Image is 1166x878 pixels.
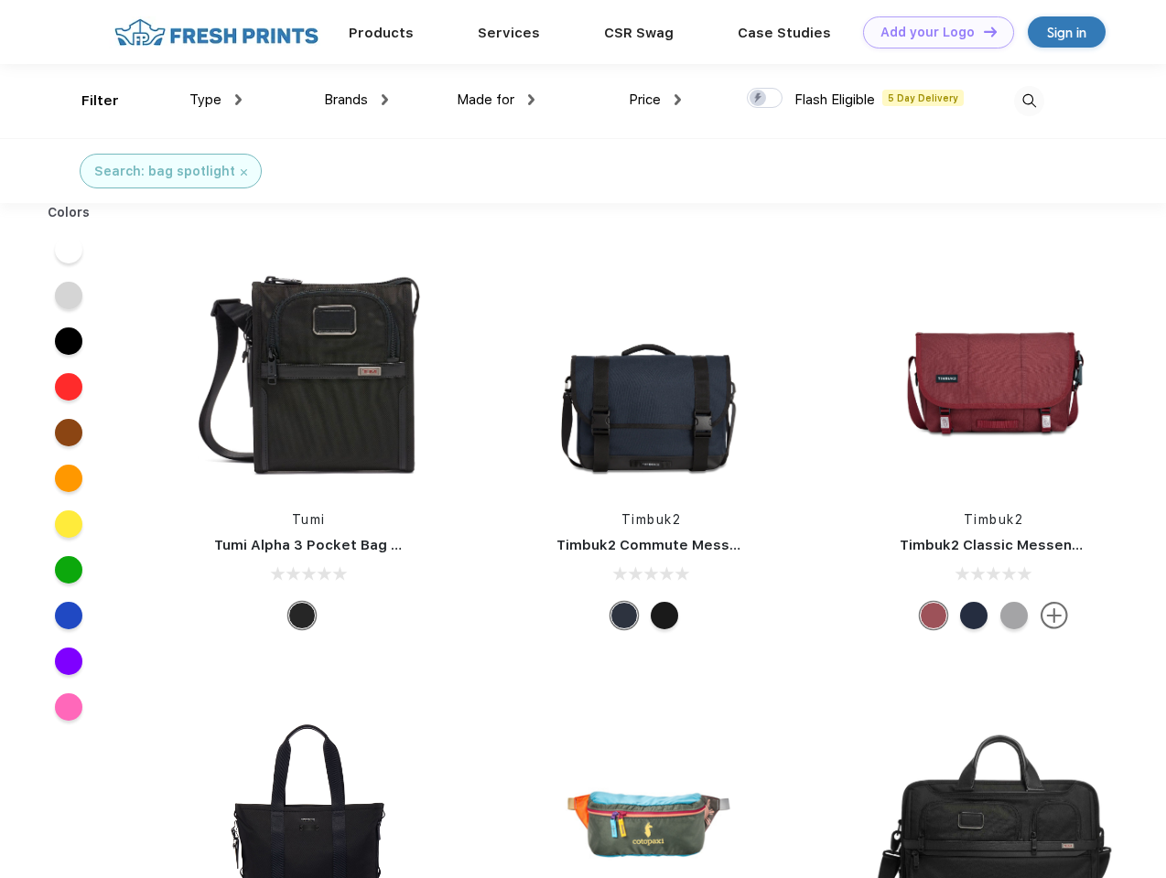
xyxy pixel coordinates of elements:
img: more.svg [1041,602,1068,629]
div: Black [288,602,316,629]
img: dropdown.png [235,94,242,105]
img: func=resize&h=266 [187,249,430,492]
img: func=resize&h=266 [529,249,772,492]
span: Made for [457,91,514,108]
a: Timbuk2 [964,512,1024,527]
a: Timbuk2 [621,512,682,527]
div: Search: bag spotlight [94,162,235,181]
div: Eco Nautical [960,602,988,629]
div: Eco Rind Pop [1000,602,1028,629]
a: Products [349,25,414,41]
span: Brands [324,91,368,108]
span: Flash Eligible [794,91,875,108]
div: Add your Logo [880,25,975,40]
img: dropdown.png [528,94,534,105]
a: Timbuk2 Commute Messenger Bag [556,537,802,553]
div: Colors [34,203,104,222]
a: Sign in [1028,16,1106,48]
a: Tumi [292,512,326,527]
div: Eco Collegiate Red [920,602,947,629]
a: Tumi Alpha 3 Pocket Bag Small [214,537,428,553]
div: Eco Nautical [610,602,638,629]
span: Price [629,91,661,108]
img: func=resize&h=266 [872,249,1116,492]
img: filter_cancel.svg [241,169,247,176]
img: fo%20logo%202.webp [109,16,324,48]
div: Sign in [1047,22,1086,43]
a: Timbuk2 Classic Messenger Bag [900,537,1127,553]
img: dropdown.png [675,94,681,105]
div: Filter [81,91,119,112]
img: DT [984,27,997,37]
img: desktop_search.svg [1014,86,1044,116]
div: Eco Black [651,602,678,629]
span: 5 Day Delivery [882,90,964,106]
span: Type [189,91,221,108]
img: dropdown.png [382,94,388,105]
